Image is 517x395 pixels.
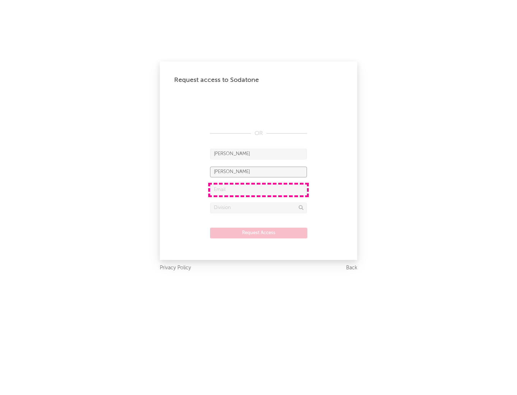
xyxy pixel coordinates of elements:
[210,129,307,138] div: OR
[210,203,307,213] input: Division
[210,185,307,195] input: Email
[210,149,307,159] input: First Name
[210,228,307,238] button: Request Access
[160,264,191,273] a: Privacy Policy
[174,76,343,84] div: Request access to Sodatone
[346,264,357,273] a: Back
[210,167,307,177] input: Last Name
